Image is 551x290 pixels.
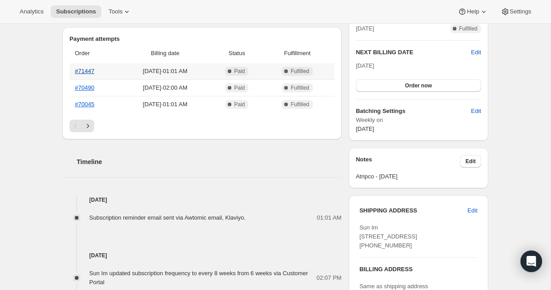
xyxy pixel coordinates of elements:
nav: Pagination [69,120,334,132]
button: Order now [356,79,481,92]
th: Order [69,43,120,63]
h3: SHIPPING ADDRESS [360,206,468,215]
button: Analytics [14,5,49,18]
span: Subscription reminder email sent via Awtomic email, Klaviyo. [89,214,246,221]
span: Billing date [122,49,208,58]
button: Next [82,120,94,132]
span: [DATE] · 01:01 AM [122,100,208,109]
a: #70045 [75,101,94,108]
button: Subscriptions [51,5,101,18]
span: [DATE] · 02:00 AM [122,83,208,92]
span: Edit [471,107,481,116]
h2: NEXT BILLING DATE [356,48,471,57]
span: Paid [234,101,245,108]
span: Paid [234,68,245,75]
button: Edit [466,104,486,118]
span: [DATE] [356,126,374,132]
span: Fulfilled [459,25,477,32]
span: Sun Im [STREET_ADDRESS] [PHONE_NUMBER] [360,224,417,249]
span: Fulfilled [291,101,309,108]
span: Edit [468,206,477,215]
span: Subscriptions [56,8,96,15]
span: Sun Im updated subscription frequency to every 8 weeks from 6 weeks via Customer Portal [89,270,308,286]
span: Weekly on [356,116,481,125]
button: Settings [495,5,537,18]
span: 01:01 AM [317,213,342,222]
h2: Payment attempts [69,35,334,43]
button: Tools [103,5,137,18]
span: Help [467,8,479,15]
h3: Notes [356,155,460,168]
span: [DATE] [356,62,374,69]
a: #71447 [75,68,94,74]
span: Order now [405,82,432,89]
button: Help [452,5,493,18]
a: #70490 [75,84,94,91]
span: Fulfilled [291,68,309,75]
span: Fulfillment [266,49,329,58]
h2: Timeline [77,157,342,166]
h6: Batching Settings [356,107,471,116]
span: Same as shipping address [360,283,428,290]
h4: [DATE] [62,195,342,204]
span: Settings [510,8,531,15]
button: Edit [471,48,481,57]
div: Open Intercom Messenger [521,251,542,272]
span: 02:07 PM [317,273,342,282]
span: [DATE] · 01:01 AM [122,67,208,76]
span: Paid [234,84,245,91]
span: Tools [108,8,122,15]
span: Analytics [20,8,43,15]
span: Atripco - [DATE] [356,172,481,181]
button: Edit [460,155,481,168]
span: Edit [465,158,476,165]
span: Fulfilled [291,84,309,91]
span: Status [213,49,260,58]
h3: BILLING ADDRESS [360,265,477,274]
span: [DATE] [356,24,374,33]
h4: [DATE] [62,251,342,260]
button: Edit [462,203,483,218]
